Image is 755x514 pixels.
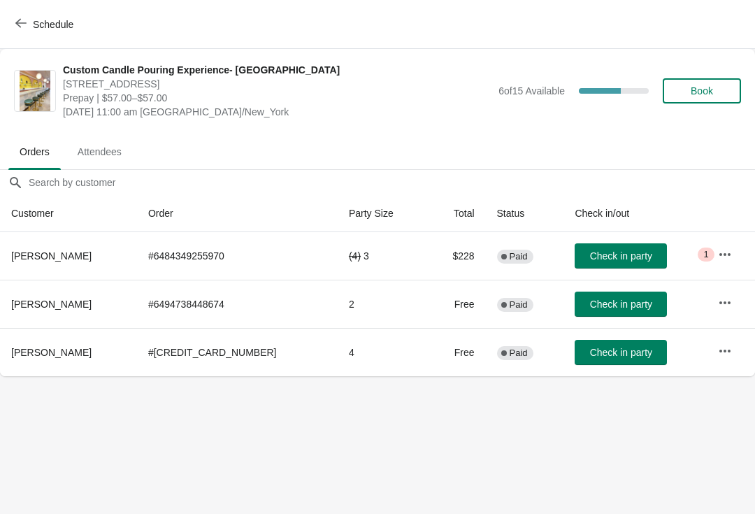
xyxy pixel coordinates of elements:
span: Custom Candle Pouring Experience- [GEOGRAPHIC_DATA] [63,63,491,77]
td: # [CREDIT_CARD_NUMBER] [137,328,338,376]
span: Orders [8,139,61,164]
th: Order [137,195,338,232]
th: Total [426,195,485,232]
span: Check in party [590,250,652,262]
span: [STREET_ADDRESS] [63,77,491,91]
th: Check in/out [563,195,706,232]
td: $228 [426,232,485,280]
span: Check in party [590,299,652,310]
button: Check in party [575,243,667,269]
td: Free [426,280,485,328]
span: 1 [703,249,708,260]
td: 4 [338,328,427,376]
button: Check in party [575,292,667,317]
td: Free [426,328,485,376]
td: # 6484349255970 [137,232,338,280]
span: Paid [510,299,528,310]
del: ( 4 ) [349,250,361,262]
span: Paid [510,348,528,359]
th: Party Size [338,195,427,232]
span: 6 of 15 Available [498,85,565,97]
span: Book [691,85,713,97]
th: Status [486,195,564,232]
img: Custom Candle Pouring Experience- Delray Beach [20,71,50,111]
td: 3 [338,232,427,280]
button: Book [663,78,741,103]
span: Prepay | $57.00–$57.00 [63,91,491,105]
span: Paid [510,251,528,262]
span: Schedule [33,19,73,30]
button: Check in party [575,340,667,365]
button: Schedule [7,12,85,37]
span: [PERSON_NAME] [11,347,92,358]
span: [PERSON_NAME] [11,299,92,310]
td: # 6494738448674 [137,280,338,328]
span: Attendees [66,139,133,164]
input: Search by customer [28,170,755,195]
span: [PERSON_NAME] [11,250,92,262]
span: Check in party [590,347,652,358]
span: [DATE] 11:00 am [GEOGRAPHIC_DATA]/New_York [63,105,491,119]
td: 2 [338,280,427,328]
